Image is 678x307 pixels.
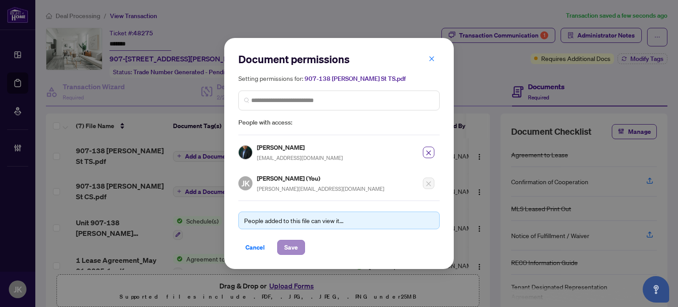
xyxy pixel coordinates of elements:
[277,240,305,255] button: Save
[257,186,384,192] span: [PERSON_NAME][EMAIL_ADDRESS][DOMAIN_NAME]
[305,75,406,83] span: 907-138 [PERSON_NAME] St TS.pdf
[238,73,440,83] h5: Setting permissions for:
[257,142,343,152] h5: [PERSON_NAME]
[239,146,252,159] img: Profile Icon
[241,177,250,190] span: JK
[244,98,249,103] img: search_icon
[257,173,384,183] h5: [PERSON_NAME] (You)
[284,240,298,254] span: Save
[244,216,434,225] div: People added to this file can view it...
[238,240,272,255] button: Cancel
[245,240,265,254] span: Cancel
[257,155,343,161] span: [EMAIL_ADDRESS][DOMAIN_NAME]
[643,276,669,303] button: Open asap
[429,56,435,62] span: close
[238,52,440,66] h2: Document permissions
[426,150,432,156] span: close
[238,117,440,128] span: People with access:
